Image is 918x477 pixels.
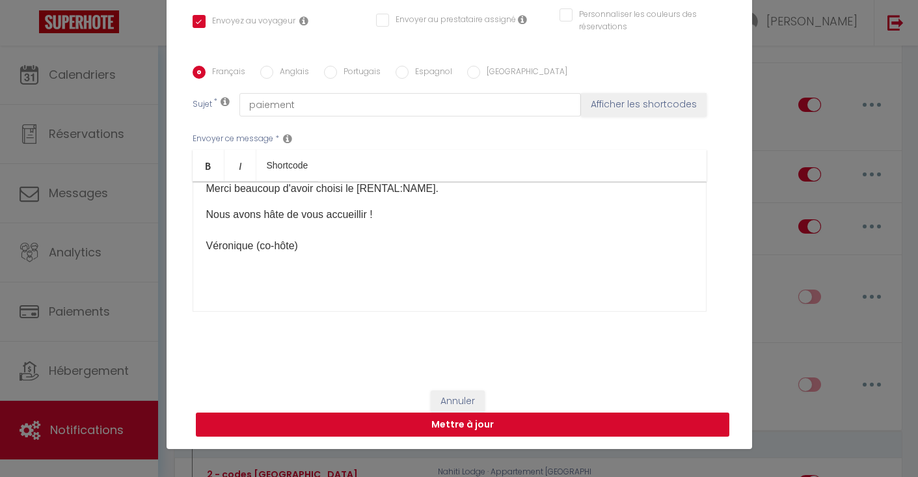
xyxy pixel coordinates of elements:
[206,66,245,80] label: Français
[193,182,707,312] div: ​
[480,66,567,80] label: [GEOGRAPHIC_DATA]
[256,150,319,181] a: Shortcode
[283,133,292,144] i: Message
[193,98,212,112] label: Sujet
[193,133,273,145] label: Envoyer ce message
[431,390,485,413] button: Annuler
[337,66,381,80] label: Portugais
[206,15,295,29] label: Envoyez au voyageur
[273,66,309,80] label: Anglais
[196,413,729,437] button: Mettre à jour
[10,5,49,44] button: Ouvrir le widget de chat LiveChat
[581,93,707,116] button: Afficher les shortcodes
[224,150,256,181] a: Italic
[299,16,308,26] i: Envoyer au voyageur
[221,96,230,107] i: Subject
[409,66,452,80] label: Espagnol
[206,207,693,269] p: Nous avons hâte de vous accueillir ! Véronique (co-hôte) ​
[193,150,224,181] a: Bold
[518,14,527,25] i: Envoyer au prestataire si il est assigné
